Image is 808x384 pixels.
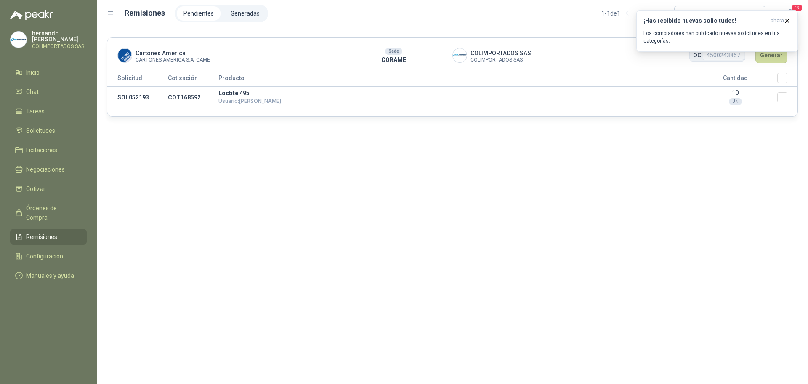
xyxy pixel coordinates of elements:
p: Loctite 495 [218,90,693,96]
span: Órdenes de Compra [26,204,79,222]
span: Cartones America [136,48,210,58]
p: COLIMPORTADOS SAS [32,44,87,49]
div: UN [729,98,742,105]
span: CARTONES AMERICA S.A. CAME [136,58,210,62]
td: COT168592 [168,87,218,108]
div: 1 - 1 de 1 [601,7,647,20]
span: Chat [26,87,39,97]
h1: Remisiones [125,7,165,19]
p: 10 [693,89,777,96]
th: Cotización [168,73,218,87]
img: Company Logo [453,48,467,62]
a: Tareas [10,103,87,119]
td: Seleccionar/deseleccionar [777,87,797,108]
a: Cotizar [10,181,87,197]
span: Licitaciones [26,145,57,155]
span: Tareas [26,107,45,116]
span: ahora [771,17,784,24]
a: Remisiones [10,229,87,245]
th: Cantidad [693,73,777,87]
p: hernando [PERSON_NAME] [32,30,87,42]
span: Usuario: [PERSON_NAME] [218,98,281,104]
img: Company Logo [118,48,132,62]
button: ¡Has recibido nuevas solicitudes!ahora Los compradores han publicado nuevas solicitudes en tus ca... [636,10,798,52]
a: Órdenes de Compra [10,200,87,226]
span: Solicitudes [26,126,55,135]
a: Configuración [10,248,87,264]
th: Seleccionar/deseleccionar [777,73,797,87]
h3: ¡Has recibido nuevas solicitudes! [643,17,767,24]
a: Solicitudes [10,123,87,139]
a: Negociaciones [10,161,87,177]
span: Inicio [26,68,40,77]
span: Negociaciones [26,165,65,174]
a: Pendientes [177,6,221,21]
div: Sede [385,48,402,55]
a: Licitaciones [10,142,87,158]
th: Producto [218,73,693,87]
span: Cotizar [26,184,45,193]
p: CORAME [335,55,452,64]
img: Logo peakr [10,10,53,20]
a: Manuales y ayuda [10,268,87,284]
img: Company Logo [11,32,27,48]
a: Chat [10,84,87,100]
span: Manuales y ayuda [26,271,74,280]
span: COLIMPORTADOS SAS [470,58,531,62]
a: Generadas [224,6,266,21]
span: COLIMPORTADOS SAS [470,48,531,58]
span: 19 [791,4,803,12]
span: Configuración [26,252,63,261]
th: Solicitud [107,73,168,87]
a: Inicio [10,64,87,81]
td: SOL052193 [107,87,168,108]
button: 19 [783,6,798,21]
span: Remisiones [26,232,57,242]
p: Los compradores han publicado nuevas solicitudes en tus categorías. [643,30,791,45]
